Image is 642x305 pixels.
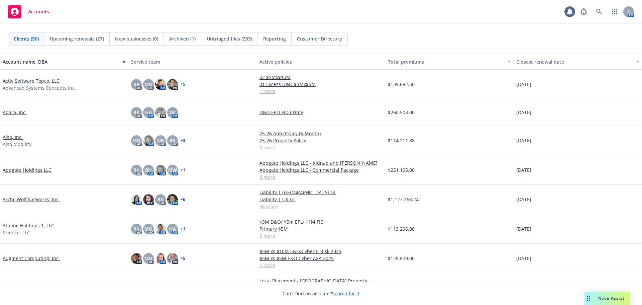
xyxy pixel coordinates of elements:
[50,35,104,42] span: Upcoming renewals (27)
[155,165,166,175] img: photo
[388,137,415,144] span: $114,211.88
[131,253,142,264] img: photo
[3,109,27,116] a: Adara, Inc.
[516,196,531,203] span: [DATE]
[3,58,118,65] div: Account name, DBA
[133,225,139,232] span: RK
[181,227,185,231] a: + 1
[170,137,176,144] span: RK
[584,292,593,305] div: Drag to move
[3,134,23,141] a: Also, Inc.
[259,262,383,269] a: 5 more
[332,290,359,297] a: Search for it
[263,35,286,42] span: Reporting
[516,225,531,232] span: [DATE]
[169,35,196,42] span: Archived (1)
[131,194,142,205] img: photo
[385,54,514,70] button: Total premiums
[516,137,531,144] span: [DATE]
[516,81,531,88] span: [DATE]
[516,58,632,65] div: Closest renewal date
[516,109,531,116] span: [DATE]
[516,255,531,262] span: [DATE]
[167,253,178,264] img: photo
[259,74,383,81] a: 02 $5Mx$10M
[144,225,152,232] span: MQ
[145,166,152,173] span: BH
[259,88,383,95] a: 1 more
[259,277,383,284] a: Local Placement - [GEOGRAPHIC_DATA] Property
[3,229,30,236] span: Skience, LLC
[593,5,606,18] a: Search
[608,5,621,18] a: Switch app
[3,141,31,148] span: Also Mobility
[3,84,76,91] span: Advanced Systems Concepts Inc.
[259,255,383,262] a: $5M xs $5M E&O Cyber AXA 2025
[259,225,383,232] a: Primary $5M
[259,58,383,65] div: Active policies
[259,196,383,203] a: Liability | UK GL
[598,295,625,301] span: Nova Assist
[388,196,419,203] span: $1,127,268.24
[259,173,383,180] a: 8 more
[516,166,531,173] span: [DATE]
[14,35,39,42] span: Clients (50)
[170,109,176,116] span: DC
[3,222,54,229] a: Athene Holdings 1, LLC
[388,109,415,116] span: $260,503.00
[133,109,139,116] span: RK
[155,224,166,234] img: photo
[257,54,385,70] button: Active policies
[167,194,178,205] img: photo
[181,82,185,86] a: + 5
[584,292,630,305] button: Nova Assist
[181,139,185,143] a: + 3
[259,81,383,88] a: 01 Excess D&O $5Mx$5M
[157,196,164,203] span: RK
[155,79,166,90] img: photo
[143,194,154,205] img: photo
[181,168,185,172] a: + 1
[155,107,166,118] img: photo
[168,166,177,173] span: MW
[283,290,359,297] span: Can't find an account?
[128,54,257,70] button: Service team
[3,255,60,262] a: Augment Computing, Inc.
[131,58,254,65] div: Service team
[181,256,185,260] a: + 5
[145,109,152,116] span: HA
[207,35,252,42] span: Untriaged files (233)
[259,189,383,196] a: Liability | [GEOGRAPHIC_DATA] GL
[3,77,60,84] a: Activ Software Topco, LLC
[259,109,383,116] a: D&O EPLI FID Crime
[259,159,383,166] a: Appgate Holdings LLC - Kidnap and [PERSON_NAME]
[3,166,51,173] a: Appgate Holdings LLC
[167,79,178,90] img: photo
[297,35,342,42] span: Customer Directory
[259,218,383,225] a: $3M D&O/ $5m EPL/ $1M FID
[28,9,49,14] span: Accounts
[388,58,504,65] div: Total premiums
[388,255,415,262] span: $128,870.00
[181,198,185,202] a: + 6
[259,137,383,144] a: 25-26 Property Policy
[132,137,140,144] span: MQ
[259,166,383,173] a: Appgate Holdings LLC - Commercial Package
[259,144,383,151] a: 3 more
[259,130,383,137] a: 25-26 Auto Policy (6-Month)
[388,81,415,88] span: $139,682.50
[155,253,166,264] img: photo
[133,166,139,173] span: RK
[577,5,591,18] a: Report a Bug
[388,225,415,232] span: $113,296.00
[259,232,383,239] a: 3 more
[169,225,176,232] span: HA
[144,255,152,262] span: MQ
[3,196,60,203] a: Arctic Wolf Networks, Inc.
